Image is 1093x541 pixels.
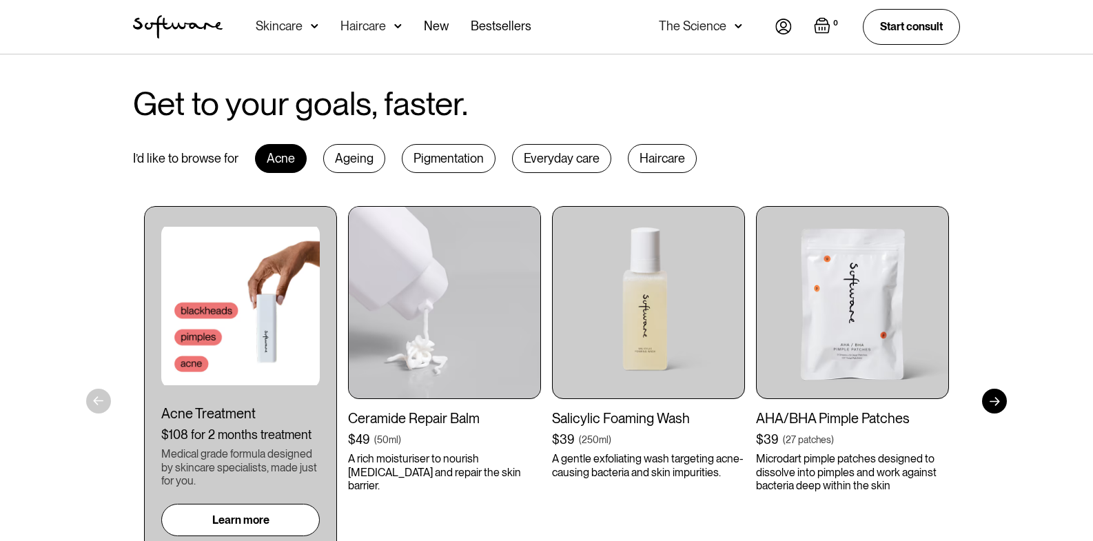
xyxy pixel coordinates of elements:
div: 250ml [582,433,609,447]
div: $49 [348,432,370,447]
div: Haircare [628,144,697,173]
div: Pigmentation [402,144,496,173]
div: AHA/BHA Pimple Patches [756,410,949,427]
p: Microdart pimple patches designed to dissolve into pimples and work against bacteria deep within ... [756,452,949,492]
div: ) [398,433,401,447]
a: Learn more [161,504,320,536]
div: $39 [756,432,779,447]
div: ( [374,433,377,447]
div: ) [831,433,834,447]
div: 50ml [377,433,398,447]
div: ) [609,433,611,447]
p: A gentle exfoliating wash targeting acne-causing bacteria and skin impurities. [552,452,745,478]
div: $108 for 2 months treatment [161,427,320,442]
div: Salicylic Foaming Wash [552,410,745,427]
img: Software Logo [133,15,223,39]
img: arrow down [735,19,742,33]
div: Acne [255,144,307,173]
div: $39 [552,432,575,447]
div: 27 patches [786,433,831,447]
div: I’d like to browse for [133,151,238,166]
div: ( [579,433,582,447]
a: Open empty cart [814,17,841,37]
div: Ageing [323,144,385,173]
div: Haircare [340,19,386,33]
img: arrow down [311,19,318,33]
a: Start consult [863,9,960,44]
h2: Get to your goals, faster. [133,85,468,122]
div: 0 [830,17,841,30]
a: home [133,15,223,39]
div: Ceramide Repair Balm [348,410,541,427]
div: ( [783,433,786,447]
div: Acne Treatment [161,405,320,422]
div: Medical grade formula designed by skincare specialists, made just for you. [161,447,320,487]
p: A rich moisturiser to nourish [MEDICAL_DATA] and repair the skin barrier. [348,452,541,492]
div: Learn more [212,513,269,527]
div: Skincare [256,19,303,33]
div: Everyday care [512,144,611,173]
div: The Science [659,19,726,33]
img: arrow down [394,19,402,33]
